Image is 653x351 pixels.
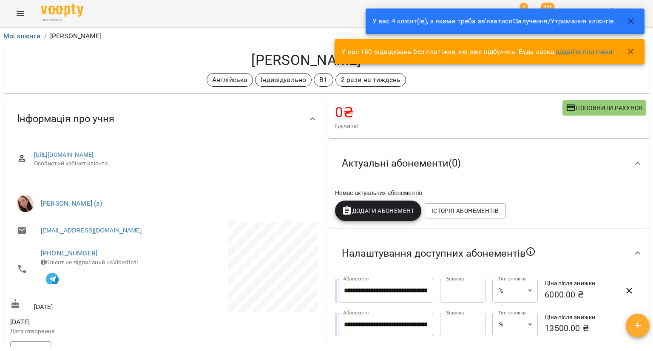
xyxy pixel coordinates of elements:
p: Дата створення [10,327,162,336]
p: 2 рази на тиждень [341,75,401,85]
div: B1 [314,73,333,87]
a: [EMAIL_ADDRESS][DOMAIN_NAME] [41,226,142,235]
div: Інформація про учня [3,97,325,141]
a: [PHONE_NUMBER] [41,249,97,257]
button: Історія абонементів [425,203,505,218]
span: Поповнити рахунок [566,103,643,113]
span: Інформація про учня [17,112,114,125]
p: [PERSON_NAME] [50,31,102,41]
div: 2 рази на тиждень [335,73,406,87]
a: [PERSON_NAME] (а) [41,199,102,207]
div: Немає актуальних абонементів [333,187,644,199]
p: У вас 160 відвідувань без платіжки, які вже відбулись. Будь ласка, [341,47,614,57]
div: [DATE] [9,297,164,313]
h4: 0 ₴ [335,104,562,121]
span: Додати Абонемент [342,206,415,216]
p: B1 [319,75,327,85]
div: Налаштування доступних абонементів [328,231,650,275]
span: Актуальні абонементи ( 0 ) [342,157,461,170]
nav: breadcrumb [3,31,650,41]
button: Поповнити рахунок [562,100,646,116]
span: [DATE] [10,317,162,327]
p: У вас 4 клієнт(ів), з якими треба зв'язатися! [372,16,614,26]
span: 99+ [541,3,555,11]
h6: Ціна після знижки [545,313,616,322]
h6: 13500.00 ₴ [545,322,616,335]
h4: [PERSON_NAME] [10,51,602,69]
a: Мої клієнти [3,32,41,40]
img: Voopty Logo [41,4,83,17]
svg: Якщо не обрано жодного, клієнт зможе побачити всі публічні абонементи [525,246,536,257]
p: Індивідуально [261,75,306,85]
div: Актуальні абонементи(0) [328,142,650,185]
button: Menu [10,3,31,24]
div: % [492,313,538,337]
p: Англійська [212,75,247,85]
h6: Ціна після знижки [545,279,616,288]
li: / [44,31,47,41]
span: Налаштування доступних абонементів [342,246,536,260]
a: Залучення/Утримання клієнтів [514,17,614,25]
a: [URL][DOMAIN_NAME] [34,151,94,158]
img: Біла Євгенія Олександрівна (а) [17,195,34,212]
div: Англійська [207,73,253,87]
button: Клієнт підписаний на VooptyBot [41,266,64,289]
img: Telegram [46,273,59,286]
span: For Business [41,17,83,23]
span: Історія абонементів [432,206,499,216]
a: додайте платіжки! [556,48,614,56]
span: Особистий кабінет клієнта [34,159,311,168]
div: % [492,279,538,303]
h6: 6000.00 ₴ [545,288,616,301]
span: 9 [520,3,528,11]
button: Додати Абонемент [335,201,421,221]
div: Індивідуально [255,73,312,87]
span: Клієнт не підписаний на ViberBot! [41,259,138,266]
span: Баланс [335,121,562,131]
